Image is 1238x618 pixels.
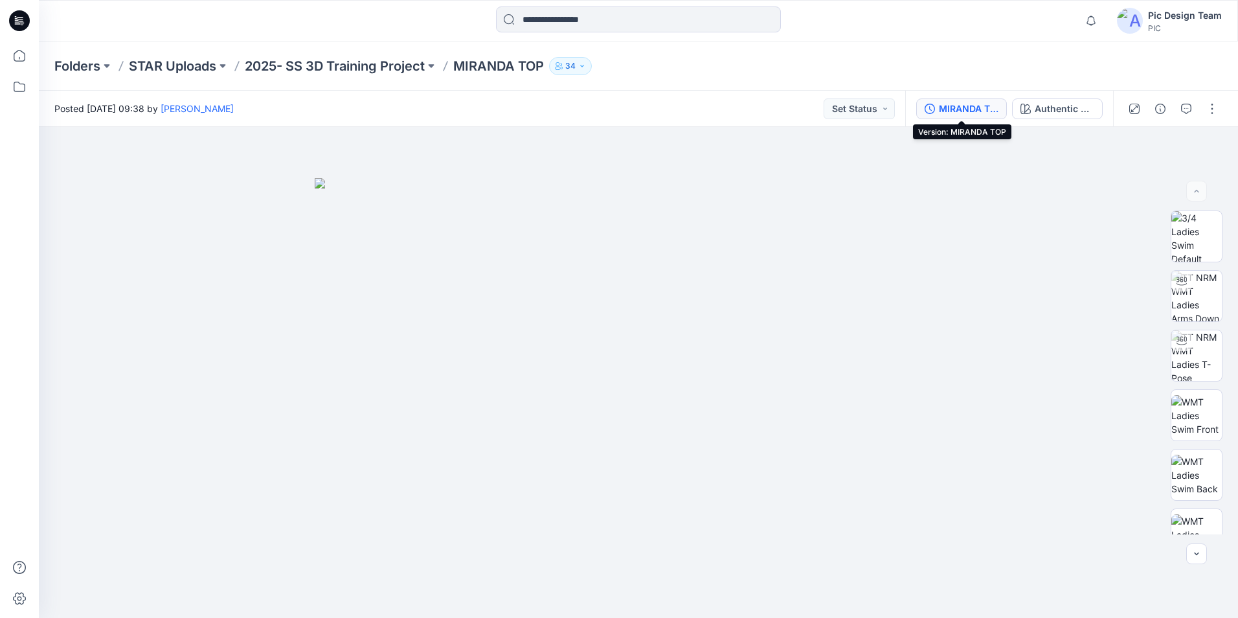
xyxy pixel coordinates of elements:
[54,102,234,115] span: Posted [DATE] 09:38 by
[245,57,425,75] a: 2025- SS 3D Training Project
[1171,330,1222,381] img: TT NRM WMT Ladies T-Pose
[1171,455,1222,496] img: WMT Ladies Swim Back
[1150,98,1171,119] button: Details
[129,57,216,75] a: STAR Uploads
[161,103,234,114] a: [PERSON_NAME]
[1035,102,1094,116] div: Authentic Cream
[916,98,1007,119] button: MIRANDA TOP
[1148,8,1222,23] div: Pic Design Team
[565,59,576,73] p: 34
[453,57,544,75] p: MIRANDA TOP
[1148,23,1222,33] div: PIC
[1171,395,1222,436] img: WMT Ladies Swim Front
[1012,98,1103,119] button: Authentic Cream
[1171,514,1222,555] img: WMT Ladies Swim Left
[315,178,962,618] img: eyJhbGciOiJIUzI1NiIsImtpZCI6IjAiLCJzbHQiOiJzZXMiLCJ0eXAiOiJKV1QifQ.eyJkYXRhIjp7InR5cGUiOiJzdG9yYW...
[54,57,100,75] a: Folders
[549,57,592,75] button: 34
[1171,211,1222,262] img: 3/4 Ladies Swim Default
[939,102,998,116] div: MIRANDA TOP
[1117,8,1143,34] img: avatar
[1171,271,1222,321] img: TT NRM WMT Ladies Arms Down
